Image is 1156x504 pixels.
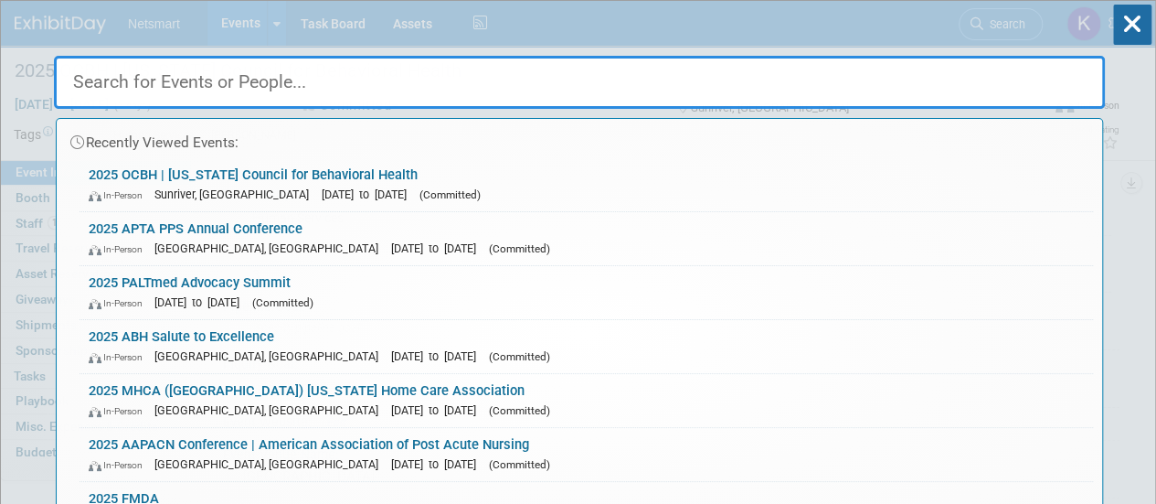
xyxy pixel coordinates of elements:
span: [DATE] to [DATE] [154,295,249,309]
span: (Committed) [489,458,550,471]
span: [GEOGRAPHIC_DATA], [GEOGRAPHIC_DATA] [154,349,387,363]
span: [DATE] to [DATE] [322,188,416,201]
a: 2025 ABH Salute to Excellence In-Person [GEOGRAPHIC_DATA], [GEOGRAPHIC_DATA] [DATE] to [DATE] (Co... [80,320,1093,373]
span: (Committed) [489,404,550,417]
a: 2025 OCBH | [US_STATE] Council for Behavioral Health In-Person Sunriver, [GEOGRAPHIC_DATA] [DATE]... [80,158,1093,211]
span: In-Person [89,189,151,201]
span: [DATE] to [DATE] [391,457,485,471]
a: 2025 APTA PPS Annual Conference In-Person [GEOGRAPHIC_DATA], [GEOGRAPHIC_DATA] [DATE] to [DATE] (... [80,212,1093,265]
span: [GEOGRAPHIC_DATA], [GEOGRAPHIC_DATA] [154,403,387,417]
a: 2025 MHCA ([GEOGRAPHIC_DATA]) [US_STATE] Home Care Association In-Person [GEOGRAPHIC_DATA], [GEOG... [80,374,1093,427]
span: In-Person [89,405,151,417]
span: [GEOGRAPHIC_DATA], [GEOGRAPHIC_DATA] [154,241,387,255]
span: [DATE] to [DATE] [391,349,485,363]
span: (Committed) [489,350,550,363]
span: In-Person [89,243,151,255]
input: Search for Events or People... [54,56,1105,109]
span: Sunriver, [GEOGRAPHIC_DATA] [154,188,318,201]
span: [GEOGRAPHIC_DATA], [GEOGRAPHIC_DATA] [154,457,387,471]
span: In-Person [89,297,151,309]
span: In-Person [89,351,151,363]
span: (Committed) [489,242,550,255]
span: [DATE] to [DATE] [391,403,485,417]
span: (Committed) [419,188,481,201]
span: [DATE] to [DATE] [391,241,485,255]
a: 2025 AAPACN Conference | American Association of Post Acute Nursing In-Person [GEOGRAPHIC_DATA], ... [80,428,1093,481]
a: 2025 PALTmed Advocacy Summit In-Person [DATE] to [DATE] (Committed) [80,266,1093,319]
span: In-Person [89,459,151,471]
span: (Committed) [252,296,313,309]
div: Recently Viewed Events: [66,119,1093,158]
